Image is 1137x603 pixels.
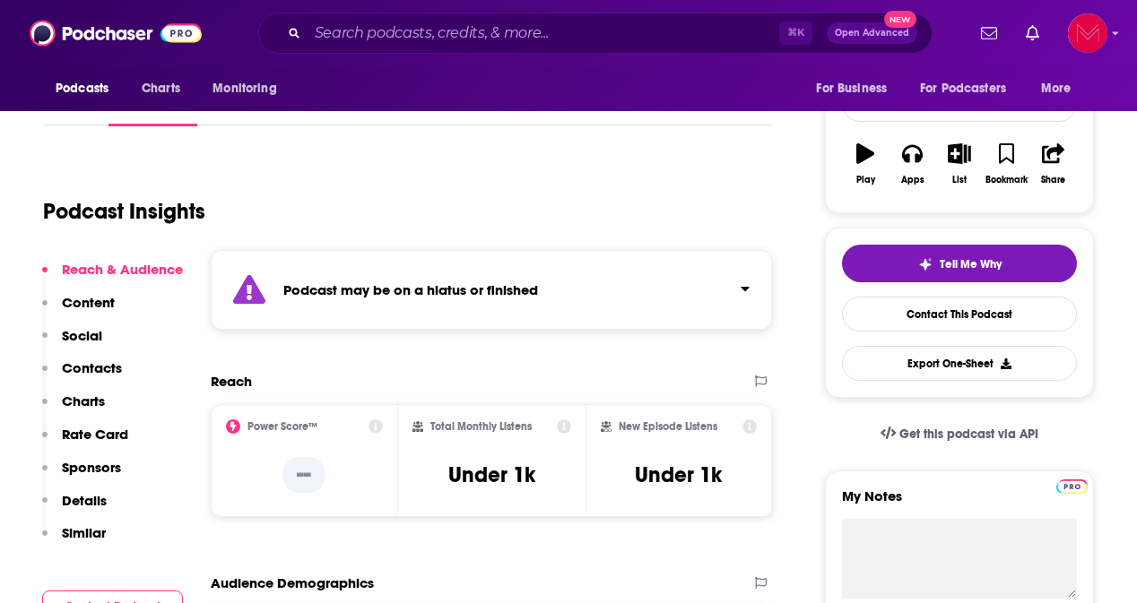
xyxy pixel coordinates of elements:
div: Apps [901,175,924,185]
button: Bookmark [983,132,1029,196]
span: Charts [142,76,180,101]
h2: Power Score™ [247,420,317,433]
button: Details [42,492,107,525]
button: Rate Card [42,426,128,459]
h3: Under 1k [448,461,535,488]
button: Play [842,132,889,196]
h2: Total Monthly Listens [430,420,532,433]
p: Charts [62,392,105,409]
p: Content [62,294,115,311]
p: -- [282,457,325,493]
button: open menu [43,72,132,106]
img: User Profile [1068,13,1107,53]
button: List [936,132,983,196]
span: Monitoring [213,76,276,101]
img: Podchaser - Follow, Share and Rate Podcasts [30,16,202,50]
a: Pro website [1056,477,1088,494]
button: Similar [42,524,106,557]
p: Social [62,327,102,344]
p: Sponsors [62,459,121,476]
button: open menu [1029,72,1094,106]
span: New [884,11,916,28]
div: List [952,175,967,185]
div: Bookmark [985,175,1028,185]
p: Reach & Audience [62,261,183,278]
button: open menu [908,72,1032,106]
p: Rate Card [62,426,128,443]
button: Charts [42,392,105,426]
img: Podchaser Pro [1056,479,1088,494]
span: For Business [816,76,887,101]
a: Show notifications dropdown [1019,18,1046,48]
p: Contacts [62,359,122,376]
h3: Under 1k [635,461,722,488]
img: tell me why sparkle [918,257,933,271]
button: open menu [803,72,909,106]
button: Contacts [42,359,122,392]
h2: Audience Demographics [211,574,374,591]
button: Show profile menu [1068,13,1107,53]
button: Reach & Audience [42,261,183,294]
button: Open AdvancedNew [827,22,917,44]
span: More [1041,76,1072,101]
span: ⌘ K [779,22,812,45]
section: Click to expand status details [211,250,772,330]
button: Export One-Sheet [842,346,1077,381]
button: open menu [200,72,299,106]
a: Charts [130,72,191,106]
strong: Podcast may be on a hiatus or finished [283,281,538,298]
button: tell me why sparkleTell Me Why [842,245,1077,282]
span: Podcasts [56,76,108,101]
h2: Reach [211,373,252,390]
div: Search podcasts, credits, & more... [258,13,933,54]
a: Contact This Podcast [842,297,1077,332]
button: Share [1030,132,1077,196]
button: Sponsors [42,459,121,492]
span: Tell Me Why [940,257,1002,271]
button: Content [42,294,115,327]
span: For Podcasters [920,76,1006,101]
h1: Podcast Insights [43,198,205,225]
label: My Notes [842,487,1077,519]
h2: New Episode Listens [619,420,717,433]
button: Social [42,327,102,360]
input: Search podcasts, credits, & more... [308,19,779,47]
a: Show notifications dropdown [974,18,1004,48]
p: Similar [62,524,106,541]
span: Open Advanced [835,29,909,38]
button: Apps [889,132,935,196]
span: Get this podcast via API [899,426,1038,442]
span: Logged in as Pamelamcclure [1068,13,1107,53]
a: Get this podcast via API [866,412,1053,456]
div: Play [856,175,875,185]
p: Details [62,492,107,509]
div: Share [1041,175,1065,185]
